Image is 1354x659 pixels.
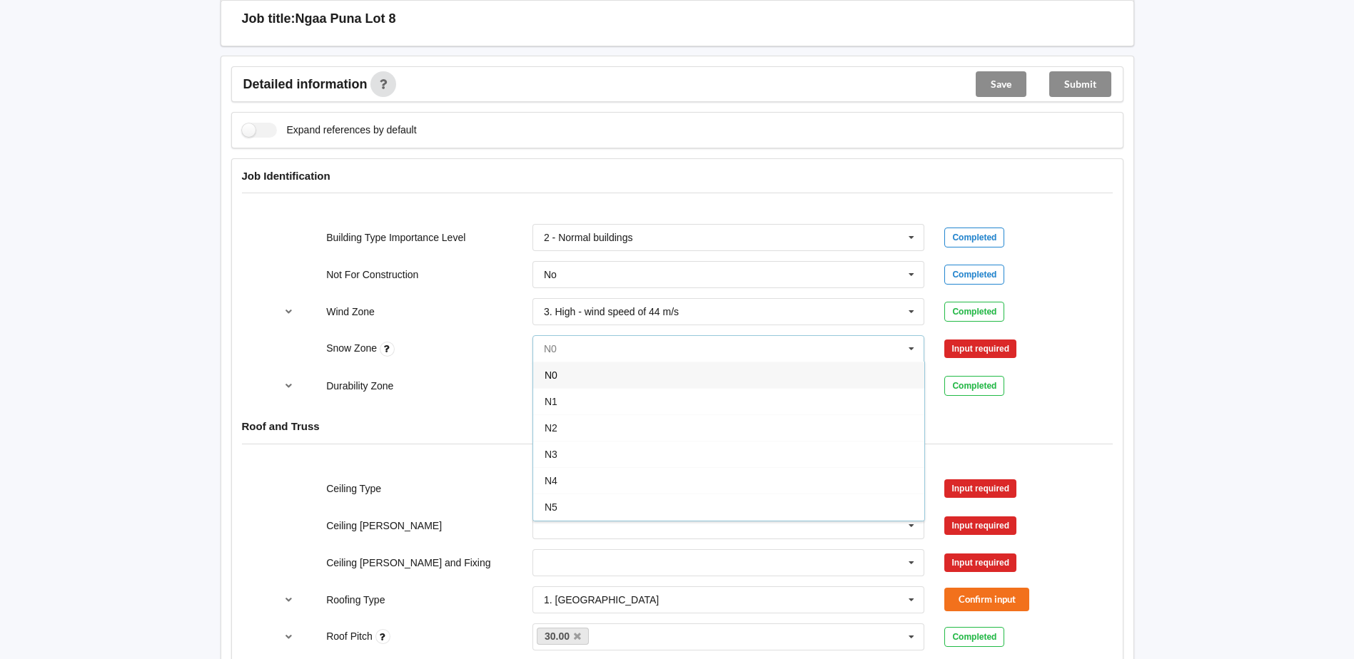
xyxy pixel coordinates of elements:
[326,520,442,531] label: Ceiling [PERSON_NAME]
[944,479,1016,498] div: Input required
[544,307,679,317] div: 3. High - wind speed of 44 m/s
[295,11,396,27] h3: Ngaa Puna Lot 8
[326,594,385,606] label: Roofing Type
[326,306,375,317] label: Wind Zone
[242,419,1113,433] h4: Roof and Truss
[242,11,295,27] h3: Job title:
[537,628,590,645] a: 30.00
[944,627,1004,647] div: Completed
[545,396,557,407] span: N1
[275,299,303,325] button: reference-toggle
[944,516,1016,535] div: Input required
[326,232,465,243] label: Building Type Importance Level
[944,553,1016,572] div: Input required
[544,270,557,280] div: No
[545,475,557,486] span: N4
[242,169,1113,183] h4: Job Identification
[544,595,659,605] div: 1. [GEOGRAPHIC_DATA]
[326,380,393,392] label: Durability Zone
[944,376,1004,396] div: Completed
[242,123,417,138] label: Expand references by default
[243,78,368,91] span: Detailed information
[944,302,1004,322] div: Completed
[545,449,557,460] span: N3
[545,422,557,434] span: N2
[545,369,557,381] span: N0
[545,501,557,513] span: N5
[275,624,303,650] button: reference-toggle
[326,342,380,354] label: Snow Zone
[544,233,633,242] div: 2 - Normal buildings
[275,587,303,613] button: reference-toggle
[944,339,1016,358] div: Input required
[326,630,375,642] label: Roof Pitch
[326,483,381,494] label: Ceiling Type
[944,228,1004,247] div: Completed
[326,269,418,280] label: Not For Construction
[326,557,490,568] label: Ceiling [PERSON_NAME] and Fixing
[944,265,1004,285] div: Completed
[275,373,303,399] button: reference-toggle
[944,588,1029,611] button: Confirm input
